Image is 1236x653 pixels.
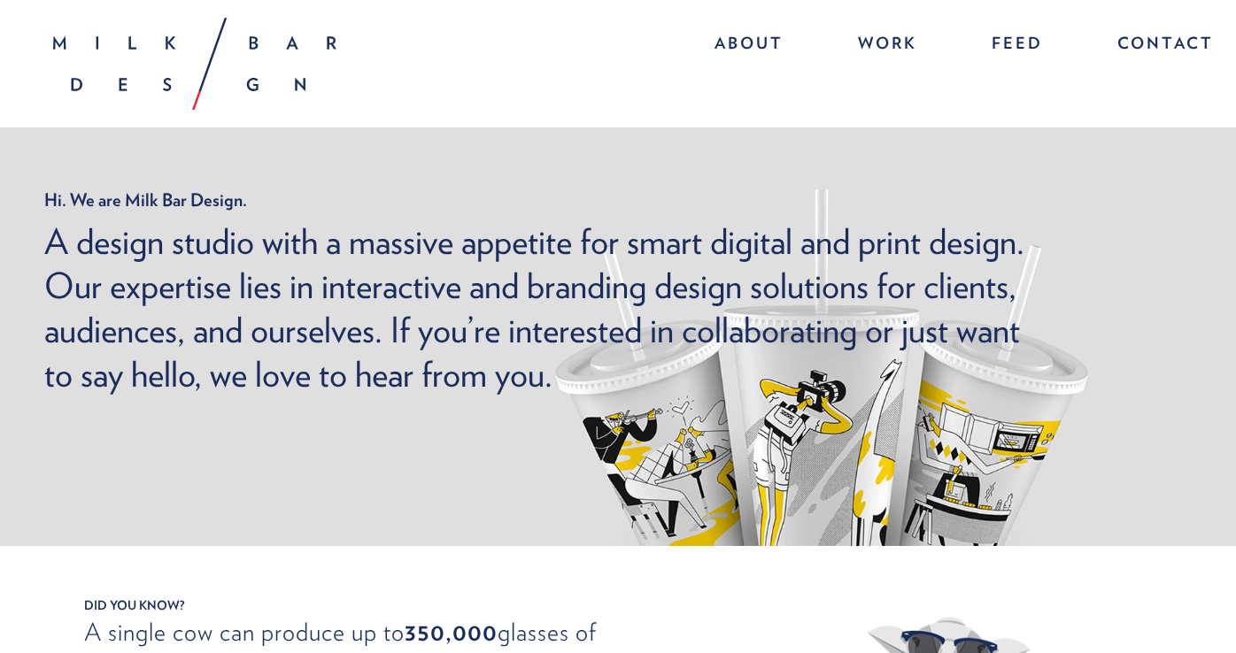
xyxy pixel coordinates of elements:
[405,617,498,647] strong: 350,000
[697,27,801,65] a: About
[44,219,1032,396] p: A design studio with a massive appetite for smart digital and print design. Our expertise lies in...
[1100,27,1214,65] a: Contact
[44,189,1032,211] span: Hi. We are Milk Bar Design.
[40,599,1196,611] strong: Did you know?
[53,18,336,110] img: Milk Bar Design
[974,27,1061,65] a: Feed
[840,27,935,65] a: Work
